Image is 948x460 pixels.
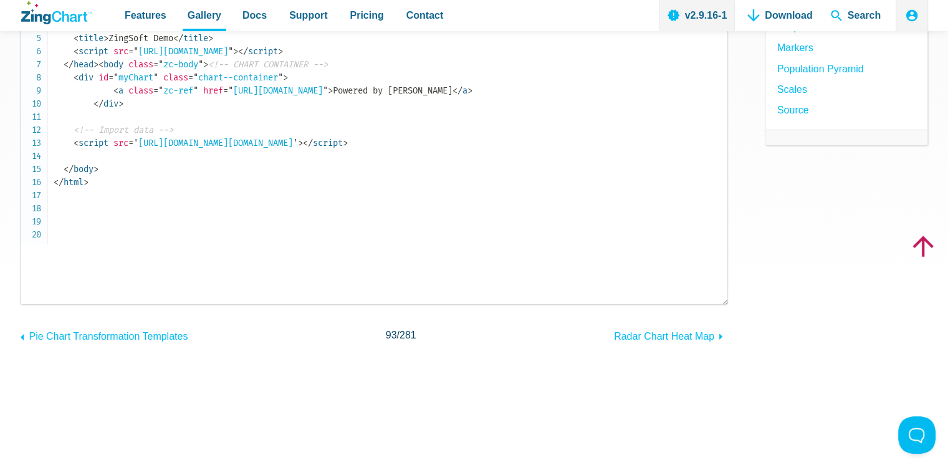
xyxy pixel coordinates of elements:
[242,7,267,24] span: Docs
[173,33,183,44] span: </
[293,138,298,148] span: '
[74,125,173,135] span: <!-- Import data -->
[133,138,138,148] span: '
[289,7,327,24] span: Support
[298,138,303,148] span: >
[93,98,103,109] span: </
[21,1,92,24] a: ZingChart Logo. Click to return to the homepage
[188,7,221,24] span: Gallery
[153,85,158,96] span: =
[153,72,158,83] span: "
[128,59,153,70] span: class
[98,72,108,83] span: id
[93,98,118,109] span: div
[158,59,163,70] span: "
[223,85,228,96] span: =
[113,138,128,148] span: src
[614,325,728,345] a: Radar Chart Heat Map
[193,85,198,96] span: "
[400,330,416,340] span: 281
[128,46,233,57] span: [URL][DOMAIN_NAME]
[54,177,64,188] span: </
[203,85,223,96] span: href
[133,46,138,57] span: "
[113,72,118,83] span: "
[128,138,298,148] span: [URL][DOMAIN_NAME][DOMAIN_NAME]
[238,46,248,57] span: </
[228,85,233,96] span: "
[208,33,213,44] span: >
[118,98,123,109] span: >
[54,177,84,188] span: html
[153,85,198,96] span: zc-ref
[158,85,163,96] span: "
[233,46,238,57] span: >
[125,7,166,24] span: Features
[193,72,198,83] span: "
[343,138,348,148] span: >
[188,72,283,83] span: chart--container
[188,72,193,83] span: =
[113,85,123,96] span: a
[614,331,714,342] span: Radar Chart Heat Map
[323,85,328,96] span: "
[108,72,113,83] span: =
[74,46,108,57] span: script
[64,59,74,70] span: </
[238,46,278,57] span: script
[98,59,123,70] span: body
[203,59,208,70] span: >
[64,59,93,70] span: head
[74,72,79,83] span: <
[328,85,333,96] span: >
[777,60,864,77] a: Population Pyramid
[93,59,98,70] span: >
[74,46,79,57] span: <
[153,59,203,70] span: zc-body
[283,72,288,83] span: >
[173,33,208,44] span: title
[74,138,108,148] span: script
[350,7,383,24] span: Pricing
[198,59,203,70] span: "
[278,46,283,57] span: >
[278,72,283,83] span: "
[128,138,133,148] span: =
[74,33,103,44] span: title
[228,46,233,57] span: "
[467,85,472,96] span: >
[303,138,313,148] span: </
[452,85,462,96] span: </
[113,85,118,96] span: <
[84,177,89,188] span: >
[386,330,397,340] span: 93
[777,39,813,56] a: Markers
[113,46,128,57] span: src
[386,327,416,343] span: /
[303,138,343,148] span: script
[153,59,158,70] span: =
[29,331,188,342] span: Pie Chart Transformation Templates
[74,33,79,44] span: <
[128,46,133,57] span: =
[898,416,936,454] iframe: Toggle Customer Support
[98,59,103,70] span: <
[128,85,153,96] span: class
[74,138,79,148] span: <
[20,325,188,345] a: Pie Chart Transformation Templates
[74,72,93,83] span: div
[93,164,98,175] span: >
[64,164,74,175] span: </
[208,59,328,70] span: <!-- CHART CONTAINER -->
[452,85,467,96] span: a
[103,33,108,44] span: >
[108,72,158,83] span: myChart
[64,164,93,175] span: body
[223,85,328,96] span: [URL][DOMAIN_NAME]
[163,72,188,83] span: class
[777,102,809,118] a: source
[777,81,807,98] a: Scales
[406,7,444,24] span: Contact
